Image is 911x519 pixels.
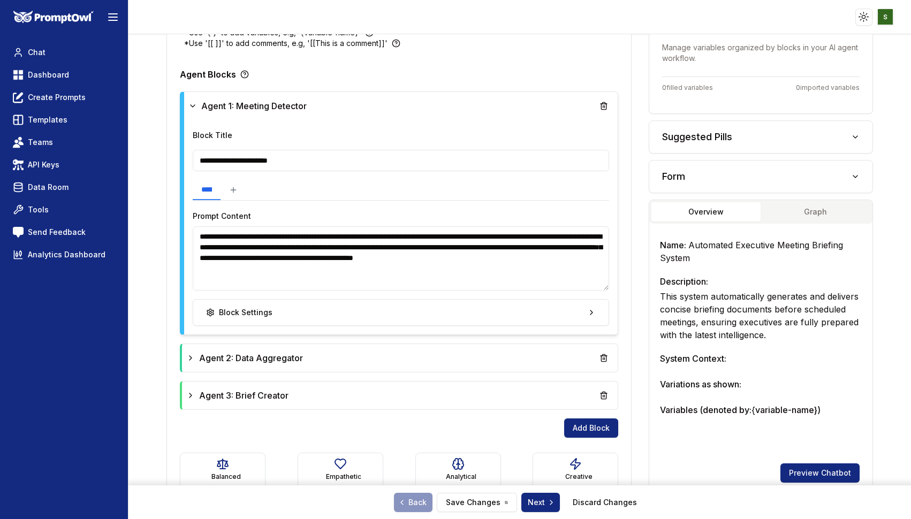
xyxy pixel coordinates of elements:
[573,497,637,508] a: Discard Changes
[9,178,119,197] a: Data Room
[193,299,609,326] button: Block Settings
[9,65,119,85] a: Dashboard
[28,92,86,103] span: Create Prompts
[13,227,24,238] img: feedback
[9,133,119,152] a: Teams
[660,275,861,288] h3: Description:
[201,100,307,112] span: Agent 1: Meeting Detector
[28,70,69,80] span: Dashboard
[193,211,251,220] label: Prompt Content
[533,453,618,488] button: Creative
[199,389,289,402] span: Agent 3: Brief Creator
[9,223,119,242] a: Send Feedback
[415,453,501,488] button: Analytical
[28,204,49,215] span: Tools
[649,121,872,153] button: Suggested Pills
[180,453,265,488] button: Balanced
[9,155,119,174] a: API Keys
[28,159,59,170] span: API Keys
[878,9,893,25] img: ACg8ocKzQA5sZIhSfHl4qZiZGWNIJ57aHua1iTAA8qHBENU3D3RYog=s96-c
[660,290,861,341] p: This system automatically generates and delivers concise briefing documents before scheduled meet...
[660,378,861,391] h3: Variations as shown:
[649,38,872,113] div: Variables
[528,497,556,508] span: Next
[565,470,593,483] div: Creative
[9,200,119,219] a: Tools
[28,47,45,58] span: Chat
[796,83,860,92] span: 0 imported variables
[298,453,383,488] button: Empathetic
[394,493,432,512] a: Back
[206,307,272,318] div: Block Settings
[446,470,476,483] div: Analytical
[9,245,119,264] a: Analytics Dashboard
[662,42,859,64] p: Manage variables organized by blocks in your AI agent workflow.
[9,110,119,129] a: Templates
[761,202,870,222] button: Graph
[780,463,860,483] button: Preview Chatbot
[28,227,86,238] span: Send Feedback
[28,137,53,148] span: Teams
[662,83,713,92] span: 0 filled variables
[660,240,843,263] span: Automated Executive Meeting Briefing System
[660,352,861,365] h3: System Context:
[211,470,241,483] div: Balanced
[326,470,361,483] div: Empathetic
[180,70,236,79] p: Agent Blocks
[660,403,861,416] h3: Variables (denoted by: {variable-name} )
[199,352,303,364] span: Agent 2: Data Aggregator
[28,249,105,260] span: Analytics Dashboard
[9,88,119,107] a: Create Prompts
[28,115,67,125] span: Templates
[651,202,761,222] button: Overview
[28,182,69,193] span: Data Room
[13,11,94,24] img: PromptOwl
[184,38,388,49] p: *Use '[[ ]]' to add comments, e.g, '[[This is a comment]]'
[649,161,872,193] button: Form
[660,239,861,264] h3: Name:
[193,131,232,140] label: Block Title
[521,493,560,512] button: Next
[564,418,618,438] button: Add Block
[437,493,517,512] button: Save Changes
[564,493,646,512] button: Discard Changes
[9,43,119,62] a: Chat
